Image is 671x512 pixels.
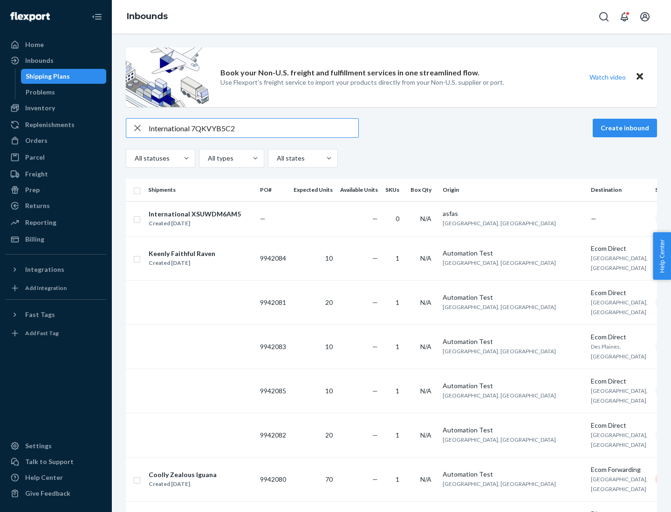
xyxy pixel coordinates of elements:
button: Open Search Box [595,7,613,26]
th: PO# [256,179,290,201]
span: 10 [325,254,333,262]
input: Search inbounds by name, destination, msku... [149,119,358,137]
div: Integrations [25,265,64,274]
div: Coolly Zealous Iguana [149,470,217,479]
button: Create inbound [593,119,657,137]
a: Inbounds [6,53,106,68]
span: 0 [396,215,399,222]
span: N/A [420,254,431,262]
th: Box Qty [407,179,439,201]
span: [GEOGRAPHIC_DATA], [GEOGRAPHIC_DATA] [591,387,648,404]
div: Automation Test [443,425,583,435]
span: 70 [325,475,333,483]
span: [GEOGRAPHIC_DATA], [GEOGRAPHIC_DATA] [443,220,556,227]
a: Billing [6,232,106,247]
span: N/A [420,215,431,222]
div: Created [DATE] [149,258,215,268]
input: All types [207,154,208,163]
div: Created [DATE] [149,219,241,228]
span: 10 [325,387,333,395]
button: Help Center [653,232,671,280]
span: [GEOGRAPHIC_DATA], [GEOGRAPHIC_DATA] [591,431,648,448]
div: Inbounds [25,56,54,65]
div: Home [25,40,44,49]
th: Destination [587,179,651,201]
div: Inventory [25,103,55,113]
span: [GEOGRAPHIC_DATA], [GEOGRAPHIC_DATA] [443,303,556,310]
span: [GEOGRAPHIC_DATA], [GEOGRAPHIC_DATA] [443,436,556,443]
span: — [372,431,378,439]
div: Orders [25,136,48,145]
div: Returns [25,201,50,210]
a: Prep [6,182,106,197]
div: Ecom Direct [591,377,648,386]
button: Watch video [583,70,632,84]
div: Keenly Faithful Raven [149,249,215,258]
span: N/A [420,475,431,483]
span: [GEOGRAPHIC_DATA], [GEOGRAPHIC_DATA] [443,480,556,487]
span: — [372,343,378,350]
div: Ecom Direct [591,244,648,253]
a: Freight [6,167,106,182]
span: — [372,475,378,483]
a: Inbounds [127,11,168,21]
a: Parcel [6,150,106,165]
th: Shipments [144,179,256,201]
div: Automation Test [443,293,583,302]
div: Help Center [25,473,63,482]
a: Problems [21,85,107,100]
div: Shipping Plans [26,72,70,81]
span: — [260,215,266,222]
button: Integrations [6,262,106,277]
div: Fast Tags [25,310,55,319]
span: 1 [396,431,399,439]
div: Automation Test [443,337,583,346]
th: Available Units [336,179,382,201]
div: Replenishments [25,120,75,129]
div: Add Fast Tag [25,329,59,337]
td: 9942083 [256,324,290,369]
span: — [372,298,378,306]
div: International XSUWDM6AM5 [149,209,241,219]
a: Talk to Support [6,454,106,469]
p: Book your Non-U.S. freight and fulfillment services in one streamlined flow. [220,67,479,78]
span: [GEOGRAPHIC_DATA], [GEOGRAPHIC_DATA] [591,255,648,271]
div: Created [DATE] [149,479,217,489]
span: — [372,254,378,262]
div: Ecom Direct [591,288,648,297]
div: Freight [25,169,48,179]
span: 1 [396,343,399,350]
a: Add Fast Tag [6,326,106,341]
a: Shipping Plans [21,69,107,84]
span: [GEOGRAPHIC_DATA], [GEOGRAPHIC_DATA] [443,348,556,355]
span: N/A [420,431,431,439]
span: — [591,215,596,222]
th: Origin [439,179,587,201]
img: Flexport logo [10,12,50,21]
span: 1 [396,387,399,395]
div: Parcel [25,153,45,162]
button: Close [634,70,646,84]
td: 9942081 [256,280,290,324]
div: Talk to Support [25,457,74,466]
span: [GEOGRAPHIC_DATA], [GEOGRAPHIC_DATA] [443,392,556,399]
button: Give Feedback [6,486,106,501]
div: Settings [25,441,52,451]
span: N/A [420,298,431,306]
div: Ecom Direct [591,332,648,342]
span: — [372,215,378,222]
a: Help Center [6,470,106,485]
span: [GEOGRAPHIC_DATA], [GEOGRAPHIC_DATA] [591,476,648,492]
span: 1 [396,254,399,262]
span: 20 [325,431,333,439]
div: Problems [26,88,55,97]
a: Add Integration [6,281,106,296]
span: 1 [396,298,399,306]
span: [GEOGRAPHIC_DATA], [GEOGRAPHIC_DATA] [591,299,648,316]
ol: breadcrumbs [119,3,175,30]
a: Replenishments [6,117,106,132]
div: Give Feedback [25,489,70,498]
a: Settings [6,438,106,453]
div: Automation Test [443,470,583,479]
span: N/A [420,387,431,395]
